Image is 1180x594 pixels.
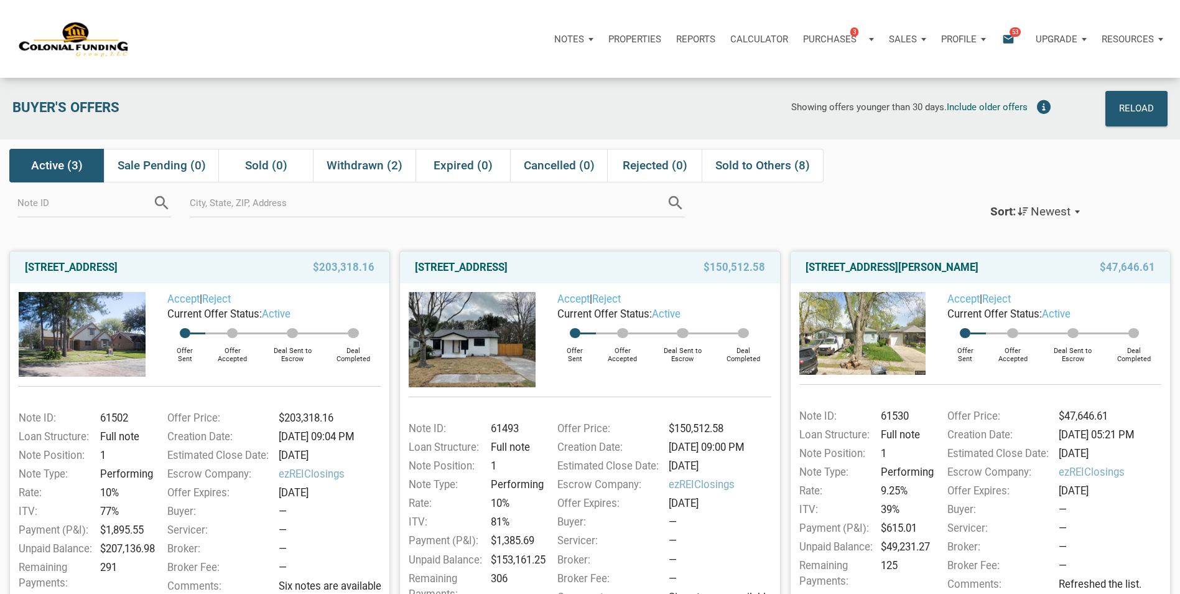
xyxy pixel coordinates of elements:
button: Purchases3 [796,21,881,58]
div: Offer Accepted [986,338,1040,363]
div: Expired (0) [416,149,510,182]
div: Active (3) [9,149,104,182]
span: Include older offers [947,101,1028,113]
div: [DATE] 09:04 PM [274,429,388,445]
div: Buyer: [161,504,274,519]
div: $615.01 [876,521,932,536]
div: ITV: [12,504,96,519]
div: $47,646.61 [1054,408,1168,424]
div: $203,318.16 [274,410,388,426]
span: Sold to Others (8) [715,158,810,173]
div: ITV: [793,502,876,517]
div: $49,231.27 [876,539,932,555]
div: Servicer: [941,521,1054,536]
div: Offer Sent [554,338,596,363]
div: 61502 [96,410,152,426]
div: Broker Fee: [161,560,274,575]
span: Newest [1031,204,1071,218]
div: Note Type: [402,477,486,493]
div: Sort: [990,204,1016,218]
a: Reject [592,293,621,305]
span: ezREIClosings [1059,464,1168,480]
div: Cancelled (0) [510,149,608,182]
span: 53 [1010,27,1021,37]
div: — [279,522,388,538]
span: Current Offer Status: [167,308,262,320]
div: Offer Expires: [161,485,274,501]
div: Note Position: [402,458,486,474]
input: Note ID [17,189,152,217]
div: 39% [876,502,932,517]
div: Rejected (0) [607,149,702,182]
div: Deal Completed [716,338,771,363]
div: 1 [486,458,542,474]
span: | [557,293,621,305]
div: Offer Accepted [596,338,650,363]
input: City, State, ZIP, Address [190,189,666,217]
p: Reports [676,34,715,45]
div: — [669,552,778,568]
span: Cancelled (0) [524,158,595,173]
a: Accept [557,293,590,305]
div: Offer Expires: [941,483,1054,499]
span: — [1059,560,1067,572]
a: Calculator [723,21,796,58]
div: Performing [486,477,542,493]
div: Note ID: [402,421,486,436]
div: Rate: [12,485,96,501]
span: $47,646.61 [1100,260,1155,275]
div: — [1059,502,1168,517]
a: Notes [547,21,601,58]
div: — [669,533,778,549]
a: Reject [982,293,1011,305]
div: Loan Structure: [793,427,876,443]
a: Profile [934,21,993,58]
span: Sale Pending (0) [118,158,206,173]
div: Escrow Company: [941,464,1054,480]
div: Full note [96,429,152,445]
div: Sold (0) [218,149,313,182]
span: 3 [850,27,858,37]
span: Current Offer Status: [947,308,1042,320]
div: 10% [96,485,152,501]
div: — [1059,521,1168,536]
div: Estimated Close Date: [941,446,1054,461]
div: Performing [876,464,932,480]
span: ezREIClosings [279,466,388,482]
div: Offer Sent [944,338,986,363]
div: Note ID: [793,408,876,424]
span: active [1042,308,1071,320]
div: Unpaid Balance: [12,541,96,557]
div: Deal Sent to Escrow [649,338,716,363]
div: Deal Completed [325,338,381,363]
div: Note Type: [793,464,876,480]
div: [DATE] [664,496,778,511]
div: Deal Completed [1106,338,1161,363]
div: [DATE] 05:21 PM [1054,427,1168,443]
img: NoteUnlimited [19,21,129,57]
div: 1 [876,446,932,461]
span: active [652,308,681,320]
i: search [152,194,171,212]
a: Sales [881,21,934,58]
p: Resources [1102,34,1154,45]
p: Profile [941,34,977,45]
i: search [666,194,685,212]
a: [STREET_ADDRESS][PERSON_NAME] [806,260,978,275]
a: Reject [202,293,231,305]
div: Performing [96,466,152,482]
div: ITV: [402,514,486,530]
div: Remaining Payments: [12,560,96,591]
p: Purchases [803,34,857,45]
img: 575873 [799,292,926,375]
div: Buyer: [941,502,1054,517]
span: Withdrawn (2) [327,158,402,173]
a: Accept [947,293,980,305]
div: Creation Date: [551,440,664,455]
div: Payment (P&I): [793,521,876,536]
button: email53 [993,21,1028,58]
div: [DATE] [274,485,388,501]
div: Broker: [941,539,1054,555]
img: 583015 [19,292,146,377]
